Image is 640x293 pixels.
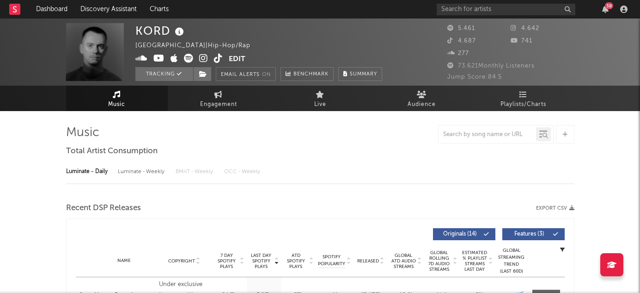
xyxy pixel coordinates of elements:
[447,63,535,69] span: 73.621 Monthly Listeners
[284,253,308,269] span: ATD Spotify Plays
[502,228,565,240] button: Features(3)
[350,72,377,77] span: Summary
[168,86,269,111] a: Engagement
[66,146,158,157] span: Total Artist Consumption
[427,250,452,272] span: Global Rolling 7D Audio Streams
[371,86,473,111] a: Audience
[66,164,109,180] div: Luminate - Daily
[168,258,195,264] span: Copyright
[447,25,475,31] span: 5.461
[391,253,416,269] span: Global ATD Audio Streams
[269,86,371,111] a: Live
[249,253,274,269] span: Last Day Spotify Plays
[108,99,125,110] span: Music
[135,40,261,51] div: [GEOGRAPHIC_DATA] | Hip-Hop/Rap
[135,67,193,81] button: Tracking
[118,164,166,180] div: Luminate - Weekly
[229,54,245,65] button: Edit
[508,231,551,237] span: Features ( 3 )
[66,203,141,214] span: Recent DSP Releases
[433,228,495,240] button: Originals(14)
[200,99,237,110] span: Engagement
[262,72,271,77] em: On
[66,86,168,111] a: Music
[338,67,382,81] button: Summary
[500,99,546,110] span: Playlists/Charts
[94,257,155,264] div: Name
[462,250,488,272] span: Estimated % Playlist Streams Last Day
[314,99,326,110] span: Live
[447,50,469,56] span: 277
[293,69,329,80] span: Benchmark
[408,99,436,110] span: Audience
[602,6,609,13] button: 38
[214,253,239,269] span: 7 Day Spotify Plays
[135,23,186,38] div: KORD
[447,74,502,80] span: Jump Score: 84.5
[473,86,574,111] a: Playlists/Charts
[439,231,482,237] span: Originals ( 14 )
[437,4,575,15] input: Search for artists
[605,2,613,9] div: 38
[318,254,345,268] span: Spotify Popularity
[216,67,276,81] button: Email AlertsOn
[536,206,574,211] button: Export CSV
[511,25,539,31] span: 4.642
[511,38,532,44] span: 741
[498,247,525,275] div: Global Streaming Trend (Last 60D)
[357,258,379,264] span: Released
[447,38,476,44] span: 4.687
[439,131,536,138] input: Search by song name or URL
[280,67,334,81] a: Benchmark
